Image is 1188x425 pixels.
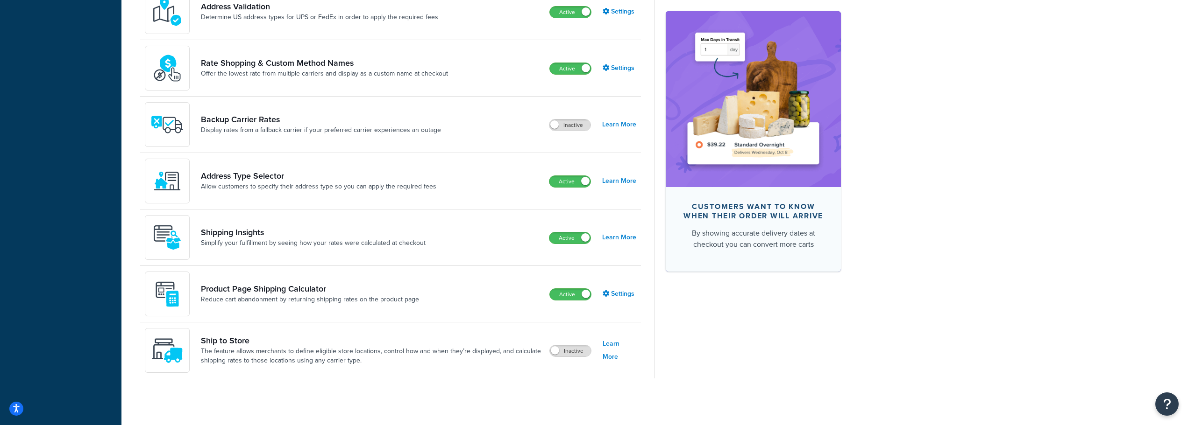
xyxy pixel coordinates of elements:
a: Address Validation [201,1,438,12]
label: Inactive [550,345,591,356]
a: Settings [603,62,636,75]
label: Inactive [549,119,590,131]
a: Determine US address types for UPS or FedEx in order to apply the required fees [201,13,438,22]
a: Offer the lowest rate from multiple carriers and display as a custom name at checkout [201,69,448,78]
a: Learn More [602,231,636,244]
a: The feature allows merchants to define eligible store locations, control how and when they’re dis... [201,347,542,365]
label: Active [550,7,591,18]
a: Settings [603,287,636,300]
img: +D8d0cXZM7VpdAAAAAElFTkSuQmCC [151,278,184,310]
a: Learn More [602,118,636,131]
a: Backup Carrier Rates [201,114,441,125]
a: Reduce cart abandonment by returning shipping rates on the product page [201,295,419,304]
img: icon-duo-feat-ship-to-store-7c4d6248.svg [151,334,184,367]
img: icon-duo-feat-rate-shopping-ecdd8bed.png [151,52,184,84]
div: Customers want to know when their order will arrive [681,202,826,220]
img: feature-image-ddt-36eae7f7280da8017bfb280eaccd9c446f90b1fe08728e4019434db127062ab4.png [680,25,827,173]
a: Shipping Insights [201,227,426,237]
a: Learn More [602,174,636,188]
a: Settings [603,5,636,18]
a: Learn More [603,337,636,363]
label: Active [550,63,591,74]
img: icon-duo-feat-backup-carrier-4420b188.png [151,108,184,141]
a: Allow customers to specify their address type so you can apply the required fees [201,182,436,191]
a: Address Type Selector [201,171,436,181]
a: Ship to Store [201,335,542,346]
div: By showing accurate delivery dates at checkout you can convert more carts [681,227,826,250]
a: Display rates from a fallback carrier if your preferred carrier experiences an outage [201,125,441,135]
a: Product Page Shipping Calculator [201,284,419,294]
img: wNXZ4XiVfOSSwAAAABJRU5ErkJggg== [151,165,184,197]
label: Active [550,289,591,300]
label: Active [549,176,590,187]
label: Active [549,232,590,244]
a: Simplify your fulfillment by seeing how your rates were calculated at checkout [201,238,426,248]
a: Rate Shopping & Custom Method Names [201,58,448,68]
img: Acw9rhKYsOEjAAAAAElFTkSuQmCC [151,221,184,254]
button: Open Resource Center [1155,392,1179,416]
